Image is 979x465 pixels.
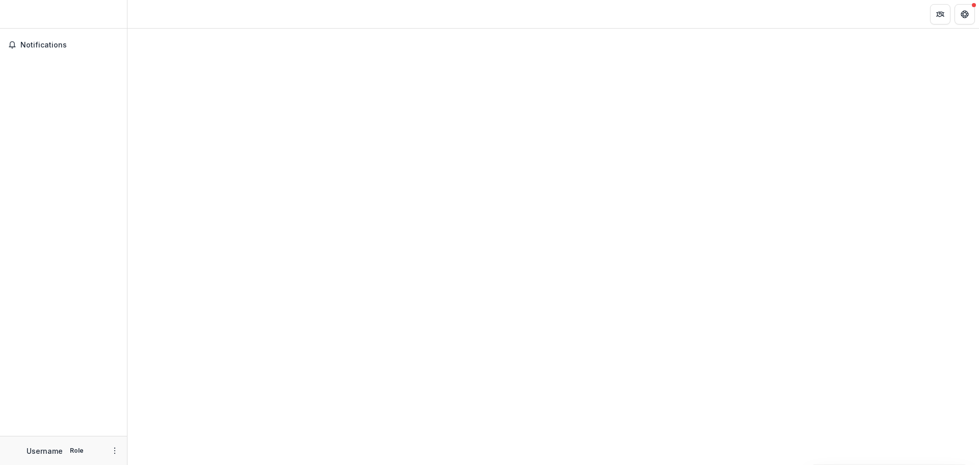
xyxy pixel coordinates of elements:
[955,4,975,25] button: Get Help
[109,445,121,457] button: More
[27,446,63,456] p: Username
[4,37,123,53] button: Notifications
[930,4,950,25] button: Partners
[67,446,87,455] p: Role
[20,41,119,50] span: Notifications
